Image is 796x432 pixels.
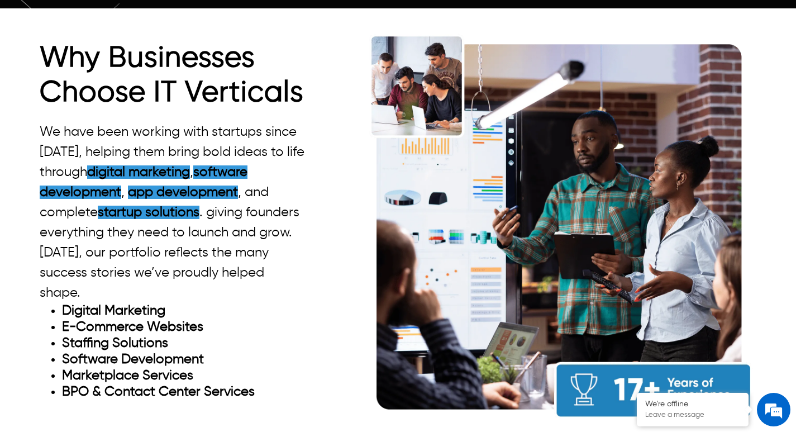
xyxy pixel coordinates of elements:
span: We are offline. Please leave us a message. [23,141,195,254]
strong: Marketplace Services [62,369,193,382]
div: We're offline [645,400,740,409]
strong: Digital Marketing [62,304,165,317]
div: Leave a message [58,63,188,77]
strong: Staffing Solutions [62,336,168,350]
strong: Why Businesses Choose IT Verticals [40,44,304,108]
p: Leave a message [645,411,740,420]
img: logo_Zg8I0qSkbAqR2WFHt3p6CTuqpyXMFPubPcD2OT02zFN43Cy9FUNNG3NEPhM_Q1qe_.png [19,67,47,73]
div: Minimize live chat window [183,6,210,32]
a: app development [128,186,238,199]
a: digital marketing [87,165,190,179]
em: Submit [164,344,203,359]
strong: BPO & Contact Center Services [62,385,255,398]
a: startup solutions [98,206,199,219]
img: startups [365,31,756,422]
textarea: Type your message and click 'Submit' [6,305,213,344]
em: Driven by SalesIQ [88,293,142,301]
img: salesiqlogo_leal7QplfZFryJ6FIlVepeu7OftD7mt8q6exU6-34PB8prfIgodN67KcxXM9Y7JQ_.png [77,293,85,300]
p: We have been working with startups since [DATE], helping them bring bold ideas to life through , ... [40,122,307,303]
strong: Software Development [62,353,204,366]
strong: E-Commerce Websites [62,320,203,334]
